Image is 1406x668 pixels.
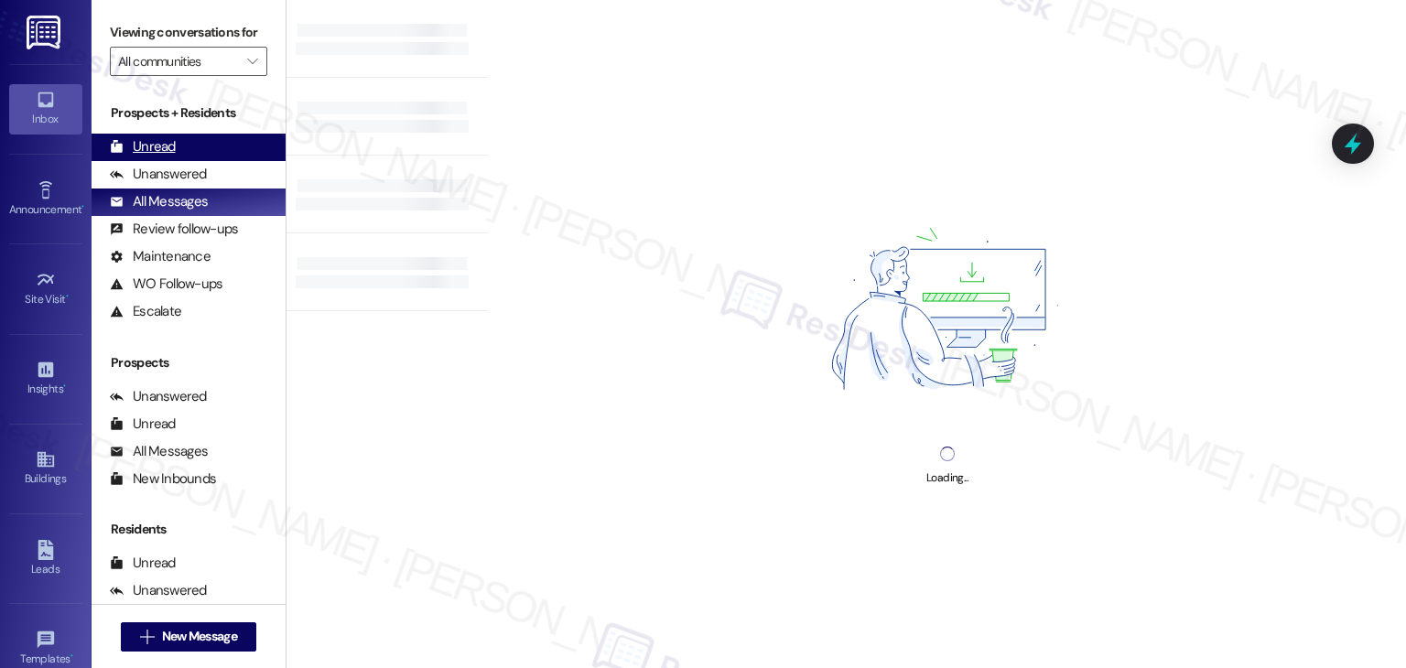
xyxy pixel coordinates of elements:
[92,353,286,372] div: Prospects
[121,622,256,652] button: New Message
[140,630,154,644] i: 
[92,520,286,539] div: Residents
[81,200,84,213] span: •
[70,650,73,663] span: •
[110,165,207,184] div: Unanswered
[92,103,286,123] div: Prospects + Residents
[110,220,238,239] div: Review follow-ups
[9,264,82,314] a: Site Visit •
[110,554,176,573] div: Unread
[63,380,66,393] span: •
[110,302,181,321] div: Escalate
[110,275,222,294] div: WO Follow-ups
[27,16,64,49] img: ResiDesk Logo
[110,247,211,266] div: Maintenance
[66,290,69,303] span: •
[162,627,237,646] span: New Message
[110,192,208,211] div: All Messages
[118,47,238,76] input: All communities
[926,469,968,488] div: Loading...
[9,444,82,493] a: Buildings
[9,84,82,134] a: Inbox
[110,18,267,47] label: Viewing conversations for
[110,387,207,406] div: Unanswered
[9,534,82,584] a: Leads
[247,54,257,69] i: 
[110,442,208,461] div: All Messages
[9,354,82,404] a: Insights •
[110,469,216,489] div: New Inbounds
[110,581,207,600] div: Unanswered
[110,415,176,434] div: Unread
[110,137,176,156] div: Unread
